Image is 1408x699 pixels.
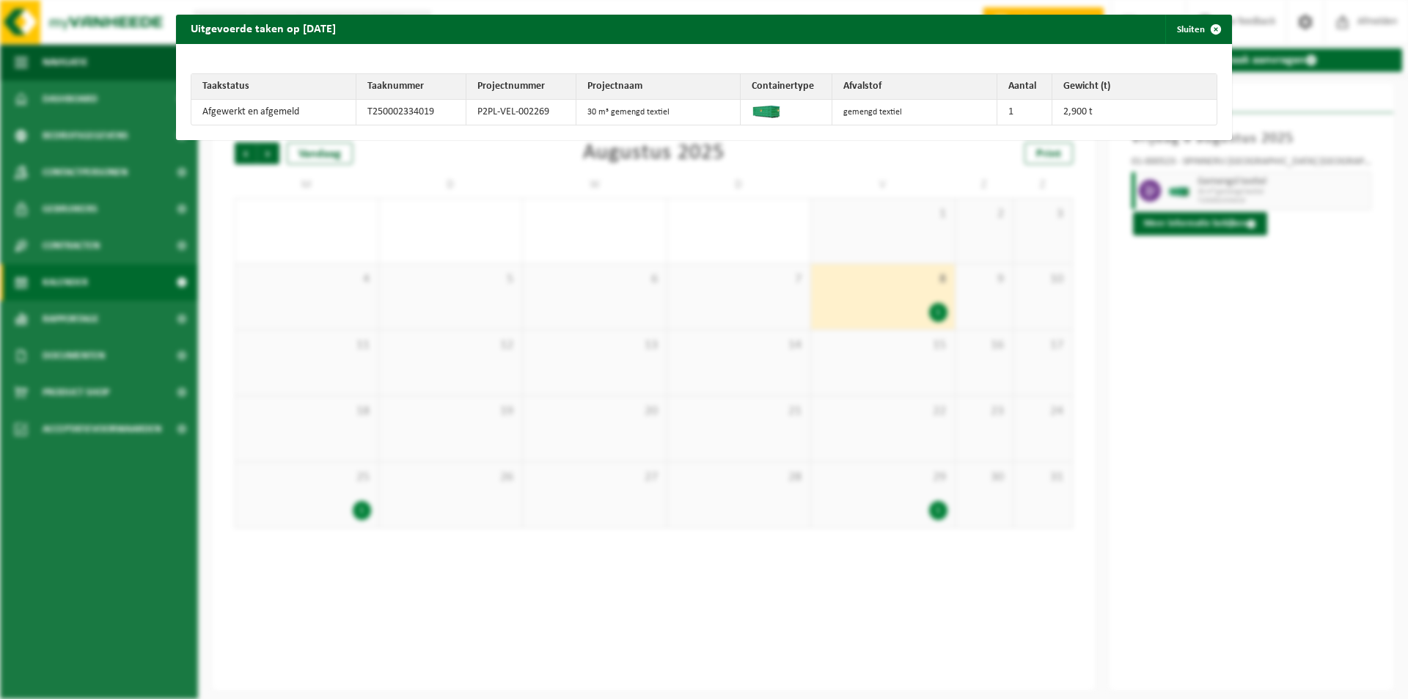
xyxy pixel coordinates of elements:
th: Taakstatus [191,74,356,100]
button: Sluiten [1165,15,1231,44]
td: 2,900 t [1052,100,1217,125]
th: Taaknummer [356,74,466,100]
th: Gewicht (t) [1052,74,1217,100]
td: gemengd textiel [832,100,997,125]
h2: Uitgevoerde taken op [DATE] [176,15,351,43]
th: Aantal [997,74,1052,100]
img: HK-XC-30-GN-00 [752,103,781,118]
td: P2PL-VEL-002269 [466,100,576,125]
th: Projectnaam [576,74,741,100]
th: Containertype [741,74,832,100]
td: T250002334019 [356,100,466,125]
th: Afvalstof [832,74,997,100]
td: 30 m³ gemengd textiel [576,100,741,125]
td: Afgewerkt en afgemeld [191,100,356,125]
th: Projectnummer [466,74,576,100]
td: 1 [997,100,1052,125]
